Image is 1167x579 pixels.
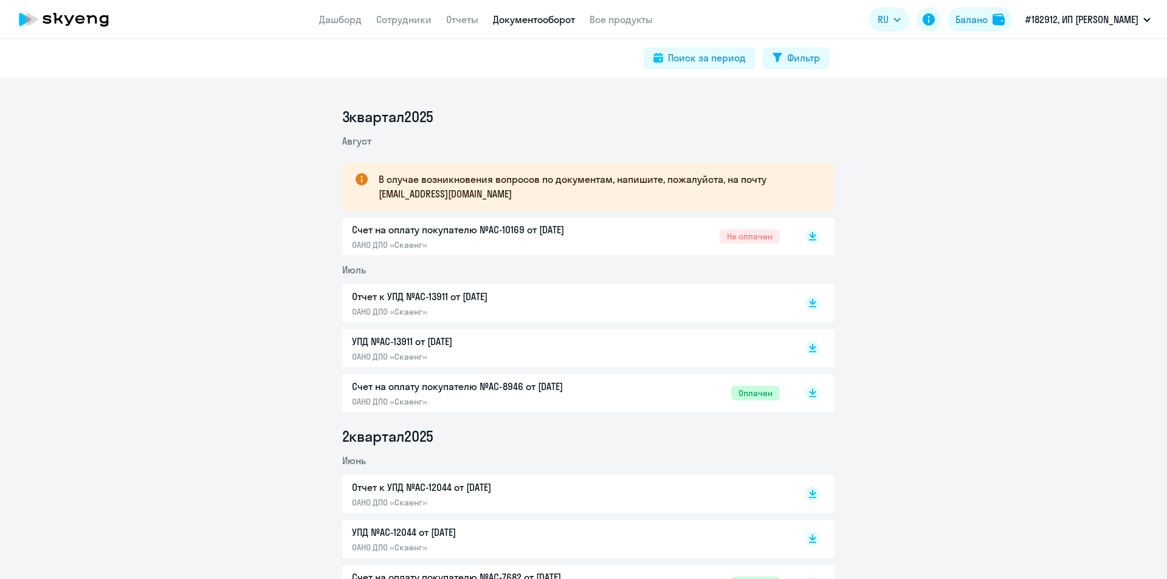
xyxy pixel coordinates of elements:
span: Июнь [342,454,366,467]
button: Балансbalance [948,7,1012,32]
div: Баланс [955,12,988,27]
a: Отчеты [446,13,478,26]
a: Отчет к УПД №AC-13911 от [DATE]ОАНО ДПО «Скаенг» [352,289,780,317]
p: В случае возникновения вопросов по документам, напишите, пожалуйста, на почту [EMAIL_ADDRESS][DOM... [379,172,813,201]
a: Счет на оплату покупателю №AC-10169 от [DATE]ОАНО ДПО «Скаенг»Не оплачен [352,222,780,250]
a: Дашборд [319,13,362,26]
a: Отчет к УПД №AC-12044 от [DATE]ОАНО ДПО «Скаенг» [352,480,780,508]
p: #182912, ИП [PERSON_NAME] [1025,12,1138,27]
div: Фильтр [787,50,820,65]
div: Поиск за период [668,50,746,65]
a: Счет на оплату покупателю №AC-8946 от [DATE]ОАНО ДПО «Скаенг»Оплачен [352,379,780,407]
p: УПД №AC-13911 от [DATE] [352,334,607,349]
li: 2 квартал 2025 [342,427,835,446]
button: #182912, ИП [PERSON_NAME] [1019,5,1157,34]
p: ОАНО ДПО «Скаенг» [352,306,607,317]
li: 3 квартал 2025 [342,107,835,126]
p: ОАНО ДПО «Скаенг» [352,542,607,553]
p: УПД №AC-12044 от [DATE] [352,525,607,540]
span: Не оплачен [720,229,780,244]
span: Август [342,135,371,147]
p: ОАНО ДПО «Скаенг» [352,396,607,407]
p: ОАНО ДПО «Скаенг» [352,497,607,508]
button: RU [869,7,909,32]
a: УПД №AC-12044 от [DATE]ОАНО ДПО «Скаенг» [352,525,780,553]
p: ОАНО ДПО «Скаенг» [352,239,607,250]
button: Фильтр [763,47,830,69]
p: Счет на оплату покупателю №AC-8946 от [DATE] [352,379,607,394]
p: Отчет к УПД №AC-13911 от [DATE] [352,289,607,304]
a: Документооборот [493,13,575,26]
p: ОАНО ДПО «Скаенг» [352,351,607,362]
a: Все продукты [590,13,653,26]
span: RU [878,12,889,27]
img: balance [993,13,1005,26]
a: УПД №AC-13911 от [DATE]ОАНО ДПО «Скаенг» [352,334,780,362]
a: Сотрудники [376,13,432,26]
span: Оплачен [731,386,780,400]
span: Июль [342,264,366,276]
button: Поиск за период [644,47,756,69]
p: Счет на оплату покупателю №AC-10169 от [DATE] [352,222,607,237]
p: Отчет к УПД №AC-12044 от [DATE] [352,480,607,495]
